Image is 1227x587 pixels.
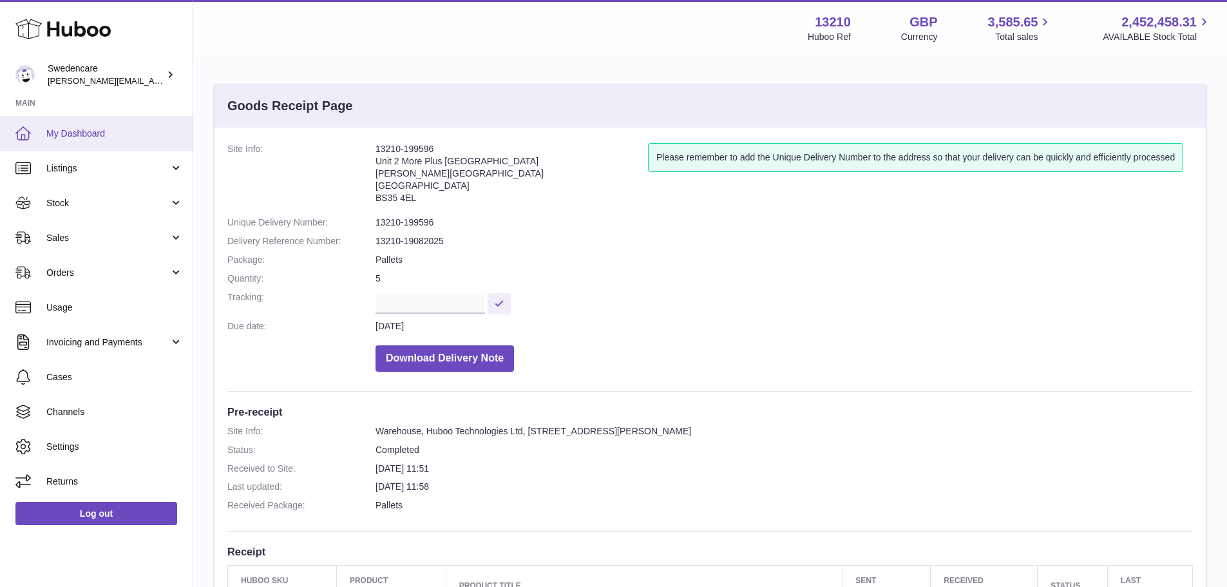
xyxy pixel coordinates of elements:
[988,14,1038,31] span: 3,585.65
[909,14,937,31] strong: GBP
[376,273,1193,285] dd: 5
[376,444,1193,456] dd: Completed
[48,75,258,86] span: [PERSON_NAME][EMAIL_ADDRESS][DOMAIN_NAME]
[1103,14,1212,43] a: 2,452,458.31 AVAILABLE Stock Total
[376,481,1193,493] dd: [DATE] 11:58
[227,254,376,266] dt: Package:
[1121,14,1197,31] span: 2,452,458.31
[376,235,1193,247] dd: 13210-19082025
[227,235,376,247] dt: Delivery Reference Number:
[227,320,376,332] dt: Due date:
[227,143,376,210] dt: Site Info:
[901,31,938,43] div: Currency
[815,14,851,31] strong: 13210
[227,444,376,456] dt: Status:
[648,143,1183,172] div: Please remember to add the Unique Delivery Number to the address so that your delivery can be qui...
[988,14,1053,43] a: 3,585.65 Total sales
[15,65,35,84] img: rebecca.fall@swedencare.co.uk
[227,217,376,229] dt: Unique Delivery Number:
[15,502,177,525] a: Log out
[46,232,169,244] span: Sales
[227,273,376,285] dt: Quantity:
[376,499,1193,512] dd: Pallets
[46,267,169,279] span: Orders
[48,63,164,87] div: Swedencare
[46,441,183,453] span: Settings
[1103,31,1212,43] span: AVAILABLE Stock Total
[46,302,183,314] span: Usage
[995,31,1052,43] span: Total sales
[227,481,376,493] dt: Last updated:
[46,197,169,209] span: Stock
[46,371,183,383] span: Cases
[46,128,183,140] span: My Dashboard
[227,499,376,512] dt: Received Package:
[227,463,376,475] dt: Received to Site:
[376,463,1193,475] dd: [DATE] 11:51
[46,336,169,349] span: Invoicing and Payments
[376,320,1193,332] dd: [DATE]
[376,345,514,372] button: Download Delivery Note
[808,31,851,43] div: Huboo Ref
[46,162,169,175] span: Listings
[227,291,376,314] dt: Tracking:
[227,544,1193,559] h3: Receipt
[46,476,183,488] span: Returns
[376,217,1193,229] dd: 13210-199596
[376,143,648,210] address: 13210-199596 Unit 2 More Plus [GEOGRAPHIC_DATA] [PERSON_NAME][GEOGRAPHIC_DATA] [GEOGRAPHIC_DATA] ...
[46,406,183,418] span: Channels
[376,254,1193,266] dd: Pallets
[227,425,376,438] dt: Site Info:
[227,405,1193,419] h3: Pre-receipt
[227,97,353,115] h3: Goods Receipt Page
[376,425,1193,438] dd: Warehouse, Huboo Technologies Ltd, [STREET_ADDRESS][PERSON_NAME]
